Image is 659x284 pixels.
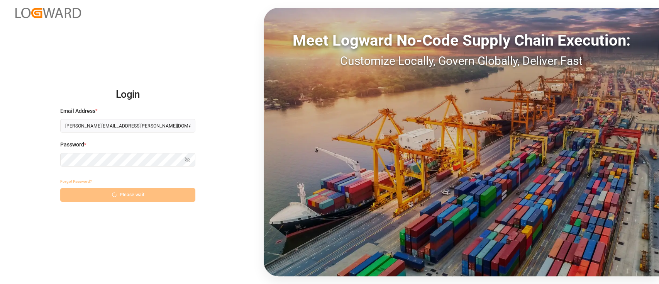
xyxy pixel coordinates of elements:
input: Enter your email [60,119,195,133]
div: Customize Locally, Govern Globally, Deliver Fast [264,52,659,70]
span: Password [60,141,84,149]
h2: Login [60,82,195,107]
span: Email Address [60,107,95,115]
img: Logward_new_orange.png [15,8,81,18]
div: Meet Logward No-Code Supply Chain Execution: [264,29,659,52]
